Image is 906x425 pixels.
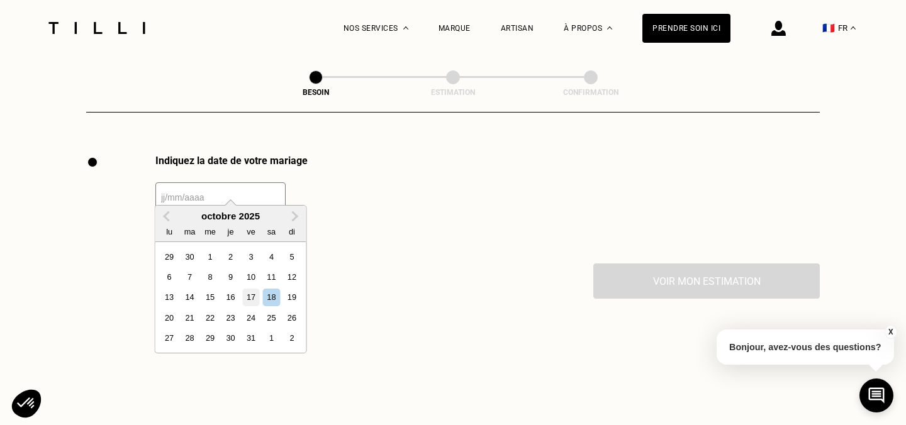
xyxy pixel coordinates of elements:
div: Choose mardi 28 octobre 2025 [181,329,198,346]
div: dimanche [283,223,300,240]
a: Artisan [501,24,534,33]
div: mercredi [201,223,218,240]
div: Choose dimanche 26 octobre 2025 [283,309,300,326]
div: Choose vendredi 31 octobre 2025 [242,329,259,346]
div: samedi [263,223,280,240]
a: Prendre soin ici [642,14,730,43]
div: Indiquez la date de votre mariage [155,155,308,167]
div: Choose jeudi 30 octobre 2025 [222,329,239,346]
div: Choose dimanche 5 octobre 2025 [283,248,300,265]
div: Choose Date [155,205,307,353]
div: Choose samedi 18 octobre 2025 [263,289,280,306]
img: Menu déroulant à propos [607,26,612,30]
div: Choose samedi 4 octobre 2025 [263,248,280,265]
div: Choose mardi 30 septembre 2025 [181,248,198,265]
div: Choose lundi 27 octobre 2025 [161,329,178,346]
div: Choose jeudi 2 octobre 2025 [222,248,239,265]
div: Choose dimanche 2 novembre 2025 [283,329,300,346]
a: Marque [439,24,471,33]
img: menu déroulant [851,26,856,30]
div: Choose vendredi 3 octobre 2025 [242,248,259,265]
div: Choose mercredi 29 octobre 2025 [201,329,218,346]
div: Choose samedi 25 octobre 2025 [263,309,280,326]
div: Choose lundi 6 octobre 2025 [161,268,178,285]
button: X [884,325,897,339]
div: Choose mardi 14 octobre 2025 [181,289,198,306]
div: Choose samedi 1 novembre 2025 [263,329,280,346]
div: vendredi [242,223,259,240]
div: Choose mercredi 15 octobre 2025 [201,289,218,306]
input: jj/mm/aaaa [155,182,286,213]
div: Choose mercredi 1 octobre 2025 [201,248,218,265]
p: Bonjour, avez-vous des questions? [717,329,894,365]
span: 🇫🇷 [822,22,835,34]
div: Estimation [390,88,516,97]
div: Choose vendredi 10 octobre 2025 [242,268,259,285]
div: Choose jeudi 9 octobre 2025 [222,268,239,285]
div: Choose samedi 11 octobre 2025 [263,268,280,285]
div: Choose vendredi 17 octobre 2025 [242,289,259,306]
div: jeudi [222,223,239,240]
div: Choose lundi 13 octobre 2025 [161,289,178,306]
div: Choose jeudi 23 octobre 2025 [222,309,239,326]
div: Choose lundi 29 septembre 2025 [161,248,178,265]
div: Choose vendredi 24 octobre 2025 [242,309,259,326]
div: Besoin [253,88,379,97]
div: Choose mercredi 22 octobre 2025 [201,309,218,326]
button: Next Month [285,207,305,227]
img: icône connexion [771,21,786,36]
button: Previous Month [157,207,177,227]
div: Month octobre, 2025 [159,246,302,348]
div: lundi [161,223,178,240]
div: Confirmation [528,88,654,97]
div: Choose jeudi 16 octobre 2025 [222,289,239,306]
div: Choose mercredi 8 octobre 2025 [201,268,218,285]
div: Choose dimanche 12 octobre 2025 [283,268,300,285]
div: Choose mardi 21 octobre 2025 [181,309,198,326]
div: Choose lundi 20 octobre 2025 [161,309,178,326]
img: Menu déroulant [403,26,408,30]
img: Logo du service de couturière Tilli [44,22,150,34]
div: mardi [181,223,198,240]
div: Choose mardi 7 octobre 2025 [181,268,198,285]
div: Choose dimanche 19 octobre 2025 [283,289,300,306]
h2: octobre 2025 [155,211,306,221]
